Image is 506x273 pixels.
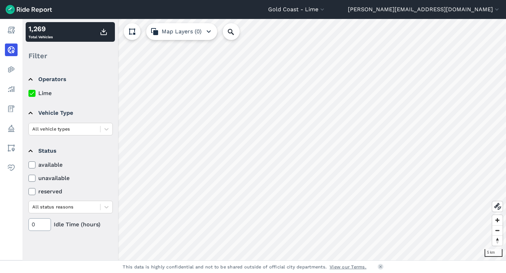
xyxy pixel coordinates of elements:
a: Report [5,24,18,36]
a: View our Terms. [330,264,366,270]
summary: Vehicle Type [28,103,112,123]
summary: Operators [28,69,112,89]
a: Analyze [5,83,18,95]
a: Areas [5,142,18,154]
a: Realtime [5,44,18,56]
input: Search Location or Vehicles [223,23,251,40]
a: Heatmaps [5,63,18,76]
label: Lime [28,89,113,98]
a: Fees [5,102,18,115]
button: Zoom out [492,225,502,235]
button: [PERSON_NAME][EMAIL_ADDRESS][DOMAIN_NAME] [348,5,500,14]
div: 1,269 [28,24,53,34]
a: Health [5,161,18,174]
canvas: Map [22,19,506,260]
div: 5 km [485,249,502,257]
label: available [28,161,113,169]
button: Zoom in [492,215,502,225]
button: Map Layers (0) [146,23,217,40]
div: Idle Time (hours) [28,218,113,231]
summary: Status [28,141,112,161]
img: Ride Report [6,5,52,14]
div: Total Vehicles [28,24,53,40]
label: unavailable [28,174,113,182]
button: Gold Coast - Lime [268,5,326,14]
label: reserved [28,187,113,196]
div: Filter [26,45,115,67]
button: Reset bearing to north [492,235,502,246]
a: Policy [5,122,18,135]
